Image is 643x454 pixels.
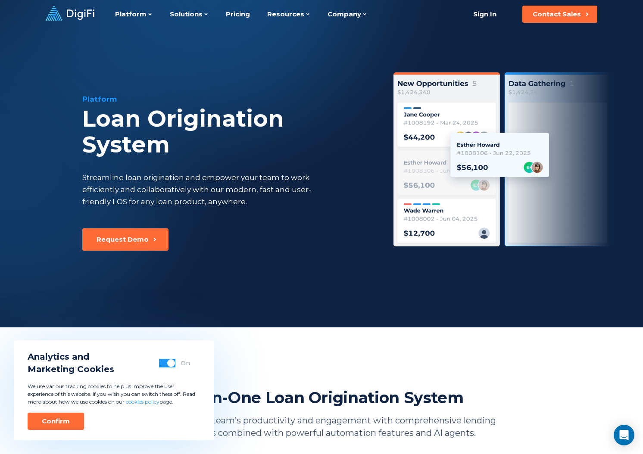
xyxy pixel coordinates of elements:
[134,414,509,439] p: Maximize your team’s productivity and engagement with comprehensive lending capabilities combined...
[28,382,200,406] p: We use various tracking cookies to help us improve the user experience of this website. If you wi...
[533,10,581,19] div: Contact Sales
[28,413,84,430] button: Confirm
[82,228,169,251] button: Request Demo
[180,388,464,407] h2: All-In-One Loan Origination System
[42,417,70,426] div: Confirm
[462,6,507,23] a: Sign In
[28,351,114,363] span: Analytics and
[82,171,327,208] div: Streamline loan origination and empower your team to work efficiently and collaboratively with ou...
[97,235,149,244] div: Request Demo
[181,359,190,367] div: On
[126,398,159,405] a: cookies policy
[614,425,634,445] div: Open Intercom Messenger
[522,6,597,23] button: Contact Sales
[82,94,372,104] div: Platform
[82,106,372,158] div: Loan Origination System
[28,363,114,376] span: Marketing Cookies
